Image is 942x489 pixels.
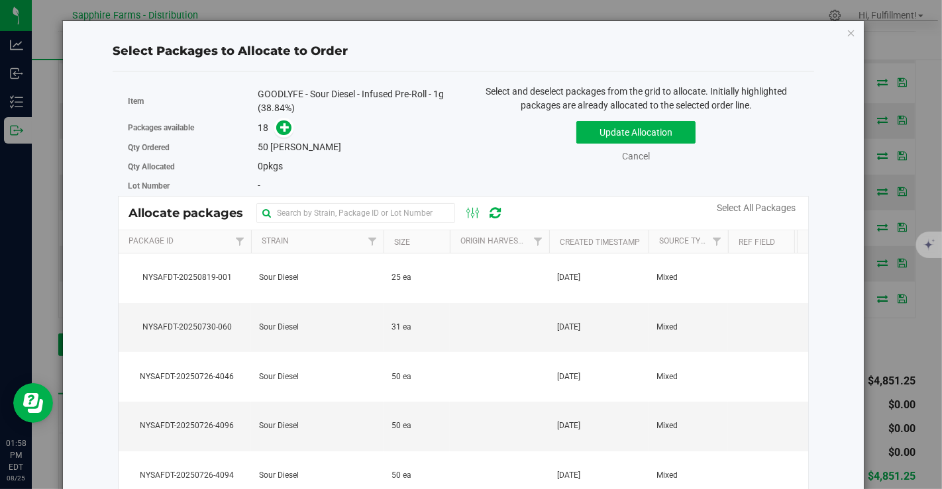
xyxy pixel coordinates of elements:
label: Lot Number [128,180,258,192]
span: [DATE] [557,271,580,284]
a: Filter [706,230,728,253]
a: Size [394,238,410,247]
a: Source Type [659,236,710,245]
div: Select Packages to Allocate to Order [113,42,813,60]
label: Qty Ordered [128,142,258,154]
span: [DATE] [557,371,580,383]
div: GOODLYFE - Sour Diesel - Infused Pre-Roll - 1g (38.84%) [258,87,453,115]
span: pkgs [258,161,283,171]
a: Created Timestamp [560,238,640,247]
span: Mixed [656,321,678,333]
label: Packages available [128,122,258,134]
span: 31 ea [392,321,411,333]
span: Sour Diesel [259,469,299,482]
span: NYSAFDT-20250726-4046 [127,371,243,383]
label: Qty Allocated [128,161,258,173]
button: Update Allocation [576,121,696,144]
a: Filter [527,230,549,253]
span: Mixed [656,420,678,432]
a: Origin Harvests [460,236,527,245]
span: NYSAFDT-20250730-060 [127,321,243,333]
span: [DATE] [557,469,580,482]
span: 25 ea [392,271,411,284]
span: 50 ea [392,420,411,432]
a: Cancel [622,151,650,161]
span: Sour Diesel [259,271,299,284]
span: Sour Diesel [259,420,299,432]
iframe: Resource center [13,383,53,423]
span: NYSAFDT-20250726-4096 [127,420,243,432]
span: [DATE] [557,420,580,432]
span: Mixed [656,371,678,383]
span: - [258,180,260,191]
label: Item [128,95,258,107]
span: Allocate packages [129,206,256,220]
a: Package Id [129,236,174,245]
input: Search by Strain, Package ID or Lot Number [256,203,455,223]
span: Mixed [656,469,678,482]
span: Sour Diesel [259,321,299,333]
a: Select All Packages [717,202,796,213]
span: Sour Diesel [259,371,299,383]
span: 50 ea [392,469,411,482]
span: Select and deselect packages from the grid to allocate. Initially highlighted packages are alread... [486,86,787,111]
a: Strain [262,236,289,245]
a: Filter [229,230,251,253]
span: [PERSON_NAME] [270,142,341,152]
span: Mixed [656,271,678,284]
span: 18 [258,122,268,133]
a: Filter [362,230,384,253]
span: NYSAFDT-20250819-001 [127,271,243,284]
a: Ref Field [739,238,775,247]
span: 0 [258,161,263,171]
span: NYSAFDT-20250726-4094 [127,469,243,482]
span: 50 [258,142,268,152]
span: [DATE] [557,321,580,333]
span: 50 ea [392,371,411,383]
